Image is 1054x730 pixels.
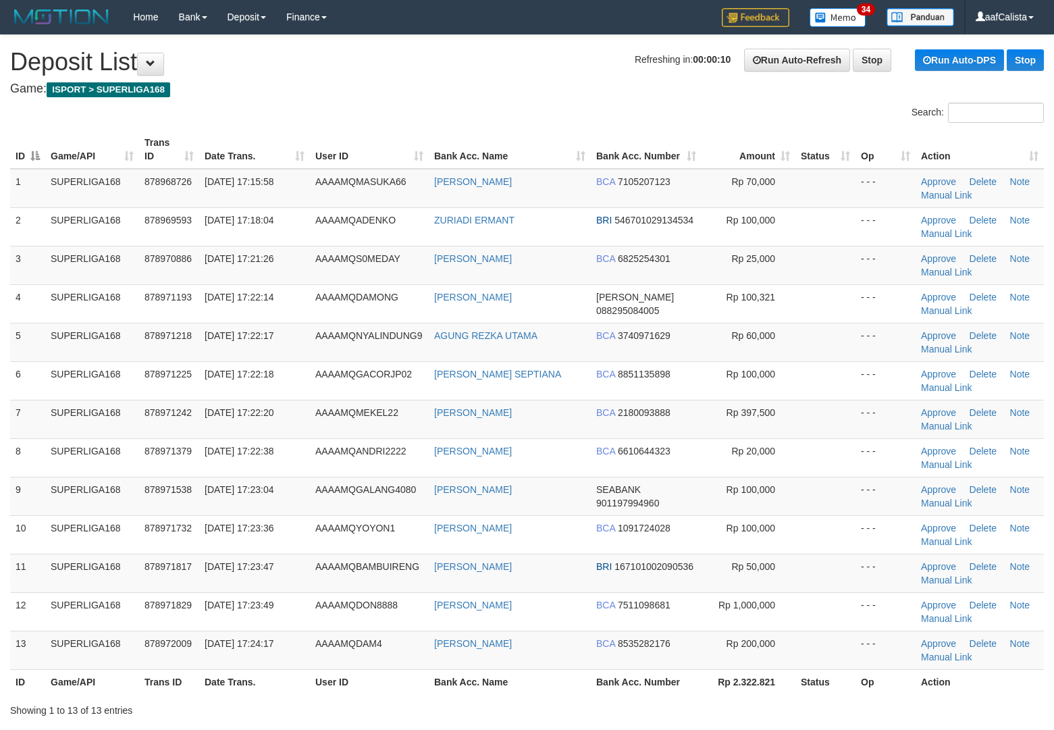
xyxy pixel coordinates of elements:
[855,130,916,169] th: Op: activate to sort column ascending
[596,600,615,610] span: BCA
[921,498,972,509] a: Manual Link
[921,536,972,547] a: Manual Link
[45,130,139,169] th: Game/API: activate to sort column ascending
[596,498,659,509] span: Copy 901197994960 to clipboard
[144,561,192,572] span: 878971817
[315,523,395,533] span: AAAAMQYOYON1
[795,130,855,169] th: Status: activate to sort column ascending
[921,382,972,393] a: Manual Link
[921,407,956,418] a: Approve
[434,330,537,341] a: AGUNG REZKA UTAMA
[596,330,615,341] span: BCA
[205,369,273,380] span: [DATE] 17:22:18
[315,292,398,303] span: AAAAMQDAMONG
[727,369,775,380] span: Rp 100,000
[45,207,139,246] td: SUPERLIGA168
[912,103,1044,123] label: Search:
[315,446,406,457] span: AAAAMQANDRI2222
[887,8,954,26] img: panduan.png
[429,669,591,694] th: Bank Acc. Name
[921,176,956,187] a: Approve
[970,369,997,380] a: Delete
[596,523,615,533] span: BCA
[855,592,916,631] td: - - -
[718,600,775,610] span: Rp 1,000,000
[205,484,273,495] span: [DATE] 17:23:04
[970,600,997,610] a: Delete
[144,330,192,341] span: 878971218
[45,515,139,554] td: SUPERLIGA168
[921,305,972,316] a: Manual Link
[916,130,1044,169] th: Action: activate to sort column ascending
[45,438,139,477] td: SUPERLIGA168
[205,523,273,533] span: [DATE] 17:23:36
[970,176,997,187] a: Delete
[434,638,512,649] a: [PERSON_NAME]
[921,421,972,432] a: Manual Link
[596,484,641,495] span: SEABANK
[1010,253,1030,264] a: Note
[948,103,1044,123] input: Search:
[45,361,139,400] td: SUPERLIGA168
[921,459,972,470] a: Manual Link
[315,484,416,495] span: AAAAMQGALANG4080
[921,484,956,495] a: Approve
[731,176,775,187] span: Rp 70,000
[618,176,670,187] span: Copy 7105207123 to clipboard
[921,613,972,624] a: Manual Link
[310,669,429,694] th: User ID
[10,7,113,27] img: MOTION_logo.png
[970,292,997,303] a: Delete
[921,267,972,278] a: Manual Link
[434,446,512,457] a: [PERSON_NAME]
[434,176,512,187] a: [PERSON_NAME]
[970,523,997,533] a: Delete
[45,554,139,592] td: SUPERLIGA168
[855,554,916,592] td: - - -
[857,3,875,16] span: 34
[921,344,972,355] a: Manual Link
[10,515,45,554] td: 10
[591,130,702,169] th: Bank Acc. Number: activate to sort column ascending
[855,361,916,400] td: - - -
[855,169,916,208] td: - - -
[205,330,273,341] span: [DATE] 17:22:17
[144,407,192,418] span: 878971242
[921,369,956,380] a: Approve
[1010,330,1030,341] a: Note
[970,215,997,226] a: Delete
[921,446,956,457] a: Approve
[10,554,45,592] td: 11
[596,292,674,303] span: [PERSON_NAME]
[205,561,273,572] span: [DATE] 17:23:47
[144,176,192,187] span: 878968726
[596,446,615,457] span: BCA
[144,600,192,610] span: 878971829
[618,330,670,341] span: Copy 3740971629 to clipboard
[1010,407,1030,418] a: Note
[916,669,1044,694] th: Action
[1010,523,1030,533] a: Note
[921,575,972,585] a: Manual Link
[596,215,612,226] span: BRI
[139,130,199,169] th: Trans ID: activate to sort column ascending
[921,253,956,264] a: Approve
[315,600,398,610] span: AAAAMQDON8888
[10,49,1044,76] h1: Deposit List
[47,82,170,97] span: ISPORT > SUPERLIGA168
[1010,484,1030,495] a: Note
[10,400,45,438] td: 7
[731,561,775,572] span: Rp 50,000
[45,323,139,361] td: SUPERLIGA168
[1010,561,1030,572] a: Note
[1010,446,1030,457] a: Note
[618,446,670,457] span: Copy 6610644323 to clipboard
[970,407,997,418] a: Delete
[795,669,855,694] th: Status
[596,369,615,380] span: BCA
[1010,600,1030,610] a: Note
[45,169,139,208] td: SUPERLIGA168
[921,292,956,303] a: Approve
[921,652,972,662] a: Manual Link
[702,669,795,694] th: Rp 2.322.821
